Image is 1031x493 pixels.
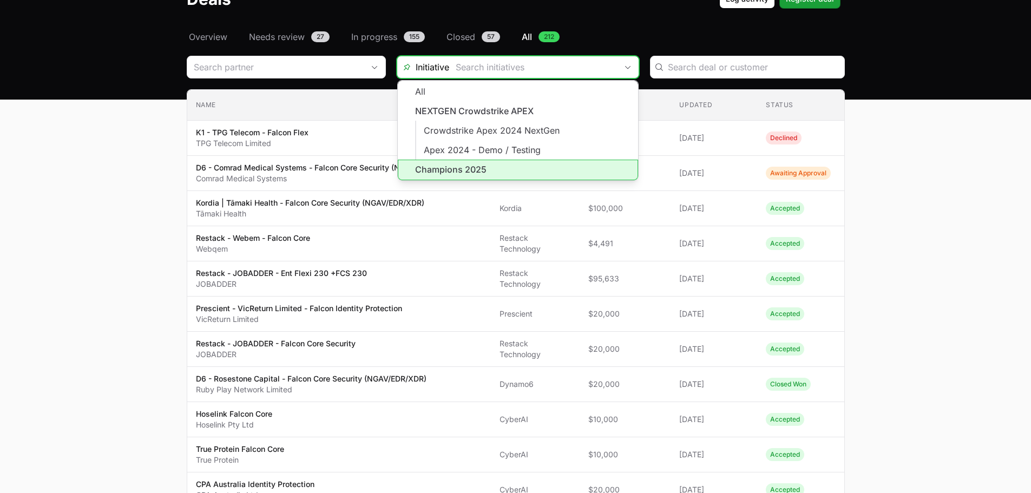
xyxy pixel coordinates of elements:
[500,233,572,254] span: Restack Technology
[679,238,748,249] span: [DATE]
[196,338,356,349] p: Restack - JOBADDER - Falcon Core Security
[617,56,639,78] div: Close
[679,203,748,214] span: [DATE]
[196,409,272,419] p: Hoselink Falcon Core
[196,455,284,465] p: True Protein
[187,30,229,43] a: Overview
[444,30,502,43] a: Closed57
[196,198,424,208] p: Kordia | Tāmaki Health - Falcon Core Security (NGAV/EDR/XDR)
[588,238,662,249] span: $4,491
[404,31,425,42] span: 155
[500,449,572,460] span: CyberAI
[679,379,748,390] span: [DATE]
[679,414,748,425] span: [DATE]
[196,268,367,279] p: Restack - JOBADDER - Ent Flexi 230 +FCS 230
[196,373,426,384] p: D6 - Rosestone Capital - Falcon Core Security (NGAV/EDR/XDR)
[520,30,562,43] a: All212
[588,203,662,214] span: $100,000
[500,379,572,390] span: Dynamo6
[671,90,757,121] th: Updated
[679,168,748,179] span: [DATE]
[588,379,662,390] span: $20,000
[187,30,845,43] nav: Deals navigation
[196,349,356,360] p: JOBADDER
[196,208,424,219] p: Tāmaki Health
[397,61,449,74] span: Initiative
[196,444,284,455] p: True Protein Falcon Core
[679,344,748,354] span: [DATE]
[351,30,397,43] span: In progress
[588,273,662,284] span: $95,633
[189,30,227,43] span: Overview
[196,279,367,290] p: JOBADDER
[349,30,427,43] a: In progress155
[364,56,385,78] div: Open
[588,344,662,354] span: $20,000
[196,233,310,244] p: Restack - Webem - Falcon Core
[196,479,314,490] p: CPA Australia Identity Protection
[500,338,572,360] span: Restack Technology
[187,56,364,78] input: Search partner
[588,414,662,425] span: $10,000
[196,384,426,395] p: Ruby Play Network Limited
[500,203,572,214] span: Kordia
[500,414,572,425] span: CyberAI
[446,30,475,43] span: Closed
[679,133,748,143] span: [DATE]
[196,303,402,314] p: Prescient - VicReturn Limited - Falcon Identity Protection
[311,31,330,42] span: 27
[500,268,572,290] span: Restack Technology
[247,30,332,43] a: Needs review27
[196,314,402,325] p: VicReturn Limited
[196,173,454,184] p: Comrad Medical Systems
[500,308,572,319] span: Prescient
[679,449,748,460] span: [DATE]
[196,162,454,173] p: D6 - Comrad Medical Systems - Falcon Core Security (NGAV/EDR/XDR)
[196,127,308,138] p: K1 - TPG Telecom - Falcon Flex
[588,449,662,460] span: $10,000
[679,273,748,284] span: [DATE]
[249,30,305,43] span: Needs review
[522,30,532,43] span: All
[449,56,617,78] input: Search initiatives
[196,419,272,430] p: Hoselink Pty Ltd
[588,308,662,319] span: $20,000
[679,308,748,319] span: [DATE]
[668,61,838,74] input: Search deal or customer
[757,90,844,121] th: Status
[196,244,310,254] p: Webqem
[539,31,560,42] span: 212
[482,31,500,42] span: 57
[196,138,308,149] p: TPG Telecom Limited
[187,90,491,121] th: Name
